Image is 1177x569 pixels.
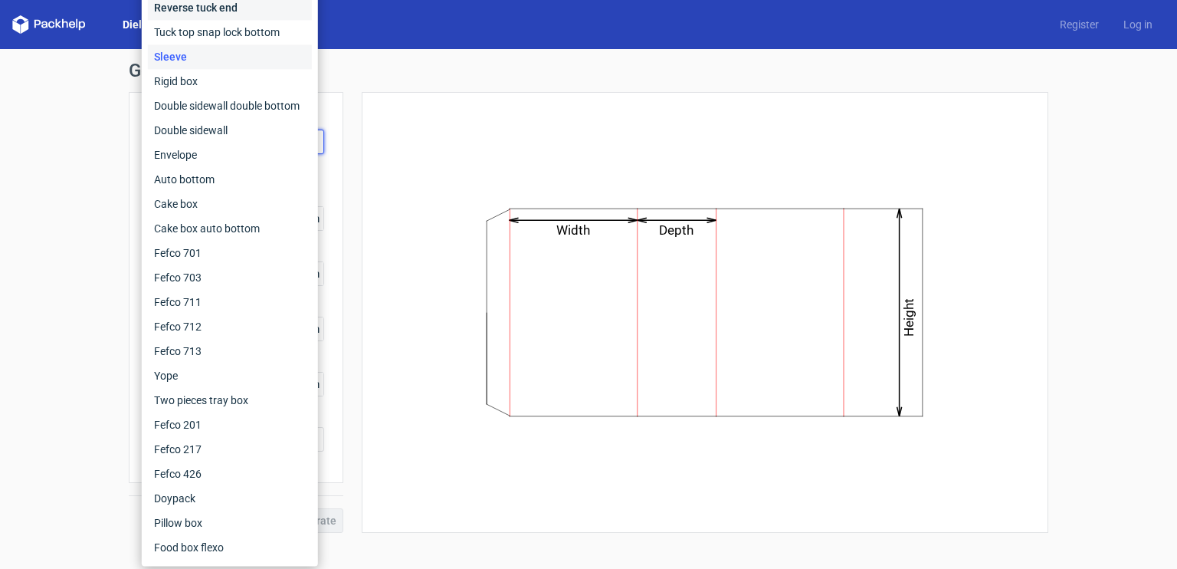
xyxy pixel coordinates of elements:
[148,388,312,413] div: Two pieces tray box
[148,69,312,94] div: Rigid box
[148,265,312,290] div: Fefco 703
[148,118,312,143] div: Double sidewall
[148,486,312,511] div: Doypack
[148,413,312,437] div: Fefco 201
[148,437,312,462] div: Fefco 217
[110,17,175,32] a: Dielines
[148,167,312,192] div: Auto bottom
[148,192,312,216] div: Cake box
[1111,17,1165,32] a: Log in
[148,314,312,339] div: Fefco 712
[660,222,694,238] text: Depth
[148,363,312,388] div: Yope
[148,241,312,265] div: Fefco 701
[148,143,312,167] div: Envelope
[557,222,591,238] text: Width
[902,298,917,337] text: Height
[148,216,312,241] div: Cake box auto bottom
[148,339,312,363] div: Fefco 713
[148,535,312,560] div: Food box flexo
[148,44,312,69] div: Sleeve
[1047,17,1111,32] a: Register
[148,290,312,314] div: Fefco 711
[148,20,312,44] div: Tuck top snap lock bottom
[148,511,312,535] div: Pillow box
[129,61,1048,80] h1: Generate new dieline
[148,94,312,118] div: Double sidewall double bottom
[148,462,312,486] div: Fefco 426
